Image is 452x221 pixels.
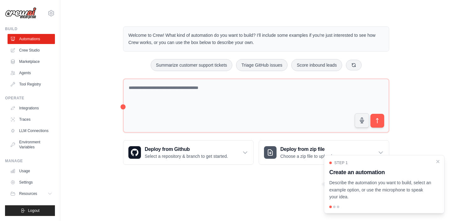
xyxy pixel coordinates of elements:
[334,160,348,165] span: Step 1
[8,57,55,67] a: Marketplace
[151,59,232,71] button: Summarize customer support tickets
[280,146,333,153] h3: Deploy from zip file
[5,7,36,19] img: Logo
[8,114,55,124] a: Traces
[19,191,37,196] span: Resources
[5,96,55,101] div: Operate
[8,45,55,55] a: Crew Studio
[329,179,432,201] p: Describe the automation you want to build, select an example option, or use the microphone to spe...
[5,26,55,31] div: Build
[5,205,55,216] button: Logout
[8,166,55,176] a: Usage
[435,159,440,164] button: Close walkthrough
[421,191,452,221] iframe: Chat Widget
[8,103,55,113] a: Integrations
[28,208,40,213] span: Logout
[5,158,55,163] div: Manage
[291,59,342,71] button: Score inbound leads
[145,153,228,159] p: Select a repository & branch to get started.
[8,137,55,152] a: Environment Variables
[128,32,384,46] p: Welcome to Crew! What kind of automation do you want to build? I'll include some examples if you'...
[8,79,55,89] a: Tool Registry
[8,34,55,44] a: Automations
[8,68,55,78] a: Agents
[145,146,228,153] h3: Deploy from Github
[8,126,55,136] a: LLM Connections
[280,153,333,159] p: Choose a zip file to upload.
[8,177,55,187] a: Settings
[8,189,55,199] button: Resources
[236,59,288,71] button: Triage GitHub issues
[329,168,432,177] h3: Create an automation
